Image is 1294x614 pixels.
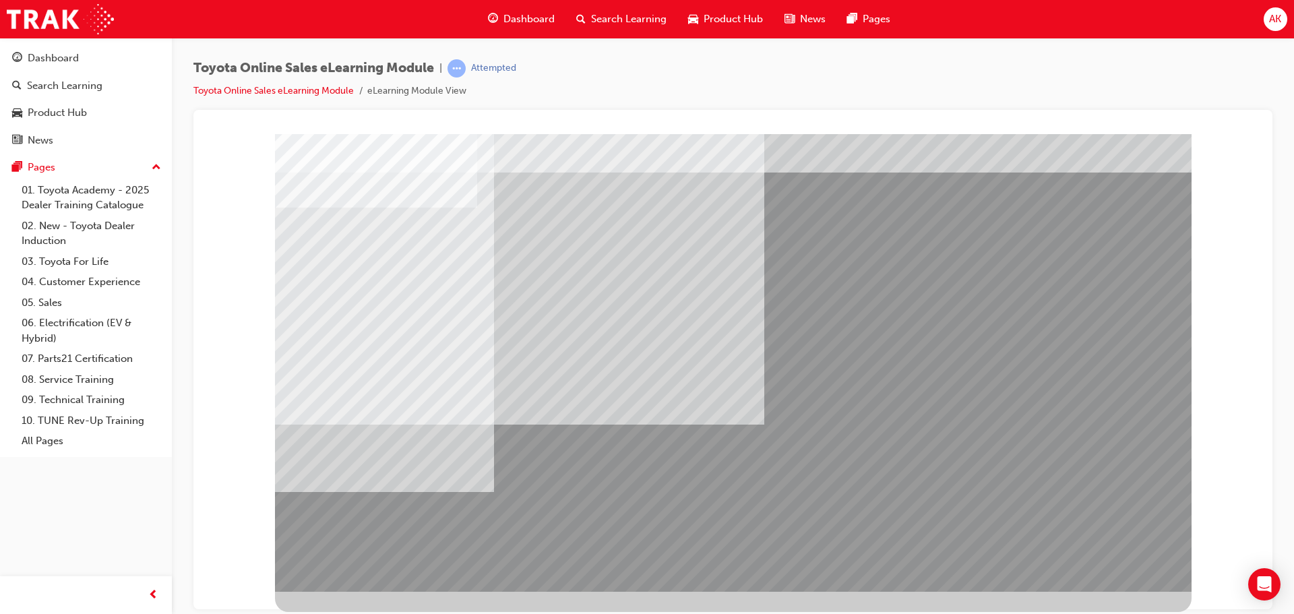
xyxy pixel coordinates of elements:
span: search-icon [12,80,22,92]
button: DashboardSearch LearningProduct HubNews [5,43,166,155]
a: 07. Parts21 Certification [16,348,166,369]
a: Product Hub [5,100,166,125]
span: AK [1269,11,1281,27]
span: learningRecordVerb_ATTEMPT-icon [448,59,466,78]
div: News [28,133,53,148]
span: car-icon [688,11,698,28]
img: Trak [7,4,114,34]
div: Open Intercom Messenger [1248,568,1281,601]
a: Dashboard [5,46,166,71]
div: Attempted [471,62,516,75]
div: BACK Trigger this button to go to the previous slide [71,458,156,482]
a: 02. New - Toyota Dealer Induction [16,216,166,251]
span: prev-icon [148,587,158,604]
button: Pages [5,155,166,180]
span: guage-icon [488,11,498,28]
a: guage-iconDashboard [477,5,565,33]
span: pages-icon [12,162,22,174]
a: 08. Service Training [16,369,166,390]
span: Search Learning [591,11,667,27]
a: pages-iconPages [836,5,901,33]
div: Search Learning [27,78,102,94]
button: AK [1264,7,1287,31]
a: 04. Customer Experience [16,272,166,293]
a: car-iconProduct Hub [677,5,774,33]
a: search-iconSearch Learning [565,5,677,33]
span: Dashboard [503,11,555,27]
a: Toyota Online Sales eLearning Module [193,85,354,96]
span: guage-icon [12,53,22,65]
div: Pages [28,160,55,175]
span: Product Hub [704,11,763,27]
a: 10. TUNE Rev-Up Training [16,410,166,431]
a: 06. Electrification (EV & Hybrid) [16,313,166,348]
a: Search Learning [5,73,166,98]
span: up-icon [152,159,161,177]
span: search-icon [576,11,586,28]
span: news-icon [784,11,795,28]
span: | [439,61,442,76]
a: News [5,128,166,153]
a: 03. Toyota For Life [16,251,166,272]
a: All Pages [16,431,166,452]
span: News [800,11,826,27]
a: news-iconNews [774,5,836,33]
a: 09. Technical Training [16,390,166,410]
span: Toyota Online Sales eLearning Module [193,61,434,76]
span: pages-icon [847,11,857,28]
span: car-icon [12,107,22,119]
div: Dashboard [28,51,79,66]
span: news-icon [12,135,22,147]
a: 05. Sales [16,293,166,313]
li: eLearning Module View [367,84,466,99]
span: Pages [863,11,890,27]
a: 01. Toyota Academy - 2025 Dealer Training Catalogue [16,180,166,216]
div: Product Hub [28,105,87,121]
